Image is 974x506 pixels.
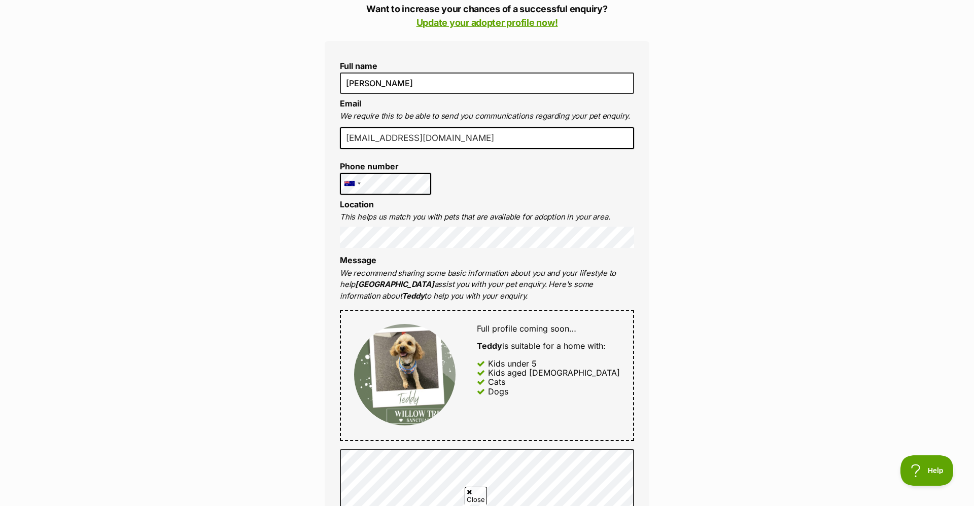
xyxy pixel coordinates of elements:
strong: Teddy [477,341,502,351]
label: Location [340,199,374,209]
span: Close [465,487,487,504]
p: We require this to be able to send you communications regarding your pet enquiry. [340,111,634,122]
div: Dogs [488,387,508,396]
label: Full name [340,61,634,70]
img: Teddy [354,324,456,425]
iframe: Help Scout Beacon - Open [900,455,954,486]
strong: Teddy [402,291,424,301]
div: is suitable for a home with: [477,341,620,350]
div: Australia: +61 [340,173,364,194]
p: We recommend sharing some basic information about you and your lifestyle to help assist you with ... [340,268,634,302]
input: E.g. Jimmy Chew [340,73,634,94]
div: Kids under 5 [488,359,537,368]
a: Update your adopter profile now! [416,17,558,28]
p: Want to increase your chances of a successful enquiry? [325,2,649,29]
strong: [GEOGRAPHIC_DATA] [355,279,434,289]
label: Message [340,255,376,265]
label: Email [340,98,361,109]
div: Kids aged [DEMOGRAPHIC_DATA] [488,368,620,377]
p: This helps us match you with pets that are available for adoption in your area. [340,211,634,223]
label: Phone number [340,162,431,171]
span: Full profile coming soon… [477,323,576,334]
div: Cats [488,377,505,386]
